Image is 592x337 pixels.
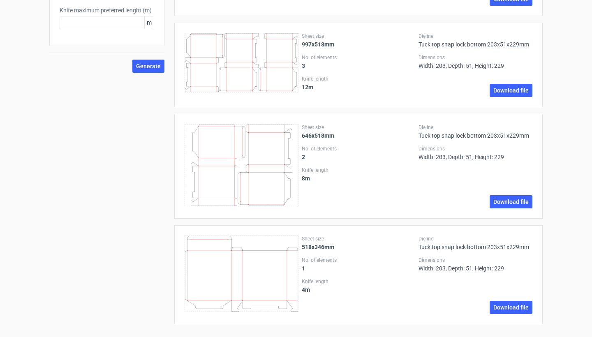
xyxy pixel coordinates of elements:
[302,145,416,152] label: No. of elements
[144,16,154,29] span: m
[419,257,532,272] div: Width: 203, Depth: 51, Height: 229
[302,124,416,131] label: Sheet size
[302,33,416,39] label: Sheet size
[302,132,334,139] strong: 646x518mm
[302,175,310,182] strong: 8 m
[302,54,416,61] label: No. of elements
[302,41,334,48] strong: 997x518mm
[302,278,416,285] label: Knife length
[419,124,532,139] div: Tuck top snap lock bottom 203x51x229mm
[302,244,334,250] strong: 518x346mm
[302,62,305,69] strong: 3
[136,63,161,69] span: Generate
[302,84,313,90] strong: 12 m
[302,154,305,160] strong: 2
[419,33,532,39] label: Dieline
[419,145,532,160] div: Width: 203, Depth: 51, Height: 229
[490,84,532,97] a: Download file
[490,195,532,208] a: Download file
[419,124,532,131] label: Dieline
[302,286,310,293] strong: 4 m
[419,54,532,61] label: Dimensions
[419,33,532,48] div: Tuck top snap lock bottom 203x51x229mm
[419,235,532,250] div: Tuck top snap lock bottom 203x51x229mm
[419,145,532,152] label: Dimensions
[419,257,532,263] label: Dimensions
[419,54,532,69] div: Width: 203, Depth: 51, Height: 229
[302,167,416,173] label: Knife length
[60,6,154,14] label: Knife maximum preferred lenght (m)
[419,235,532,242] label: Dieline
[302,235,416,242] label: Sheet size
[490,301,532,314] a: Download file
[302,76,416,82] label: Knife length
[302,265,305,272] strong: 1
[302,257,416,263] label: No. of elements
[132,60,164,73] button: Generate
